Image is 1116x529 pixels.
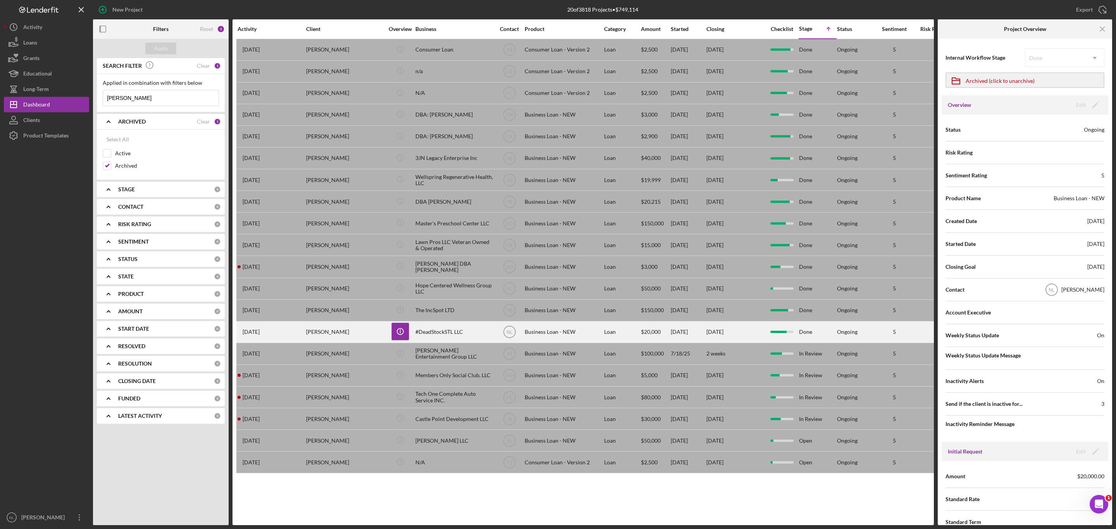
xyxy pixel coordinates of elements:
b: STATUS [118,256,138,262]
b: ARCHIVED [118,119,146,125]
div: Business Loan - NEW [525,256,602,277]
div: [DATE] [706,133,723,139]
div: 1 [214,62,221,69]
div: Loan [604,256,640,277]
text: TB [506,308,512,313]
div: Contact [495,26,524,32]
div: In Review [799,344,836,364]
div: [DATE] [706,220,723,227]
time: 2025-07-23 16:08 [243,350,260,357]
div: Loan [604,105,640,125]
time: 2025-06-26 14:45 [243,329,260,335]
time: [DATE] [706,328,723,335]
div: 0 [214,256,221,263]
div: $2,500 [641,83,670,103]
a: Educational [4,66,89,81]
a: Long-Term [4,81,89,97]
div: 5 [875,112,914,118]
div: [DATE] [1087,263,1104,271]
div: Done [799,213,836,234]
b: AMOUNT [118,308,143,314]
div: $150,000 [641,300,670,321]
div: Hope Centered Wellness Group LLC [415,278,493,299]
div: Activity [238,26,305,32]
div: 5 [875,307,914,313]
text: SO [506,264,513,270]
div: The IncSpot LTD [415,300,493,321]
div: 7/18/25 [671,344,706,364]
div: [DATE] [671,213,706,234]
div: Loan [604,365,640,386]
div: Done [799,40,836,60]
text: TB [506,134,512,139]
div: 5 [875,90,914,96]
span: Status [945,126,961,134]
span: Weekly Status Update Message [945,352,1104,359]
div: Loan [604,170,640,190]
div: [DATE] [671,126,706,147]
div: Done [799,235,836,255]
div: 5 [875,68,914,74]
div: Business Loan - NEW [525,105,602,125]
div: In Review [799,365,836,386]
text: NL [1049,287,1055,293]
div: Done [799,300,836,321]
div: Ongoing [837,177,858,183]
div: 0 [214,203,221,210]
div: Lawn Pros LLC Veteran Owned & Operated [415,235,493,255]
div: 5 [875,242,914,248]
div: [DATE] [706,199,723,205]
time: 2024-03-04 19:25 [243,155,260,161]
div: $150,000 [641,213,670,234]
div: [PERSON_NAME] [306,235,384,255]
a: Dashboard [4,97,89,112]
div: 5 [875,133,914,139]
div: Ongoing [837,307,858,313]
div: Product [525,26,602,32]
div: Done [799,126,836,147]
div: $3,000 [641,256,670,277]
div: Ongoing [837,372,858,378]
text: FC [506,91,513,96]
div: 0 [214,238,221,245]
div: Loan [604,126,640,147]
div: [PERSON_NAME] [306,278,384,299]
div: Loan [604,148,640,168]
b: RESOLVED [118,343,145,349]
label: Archived [115,162,219,170]
div: $5,000 [641,365,670,386]
div: 5 [1101,172,1104,179]
div: Members Only Social Club, LLC [415,365,493,386]
span: Product Name [945,194,981,202]
a: Activity [4,19,89,35]
div: Business Loan - NEW [525,148,602,168]
div: [PERSON_NAME] [306,40,384,60]
div: [PERSON_NAME] [306,300,384,321]
div: 0 [214,290,221,297]
text: TB [506,199,512,204]
div: Ongoing [837,46,858,53]
div: Consumer Loan [415,40,493,60]
b: SENTIMENT [118,239,149,245]
div: $20,000 [641,322,670,342]
div: Business Loan - NEW [525,191,602,212]
div: Ongoing [837,329,858,335]
time: 2024-06-12 14:10 [243,199,260,205]
div: Ongoing [837,264,858,270]
div: N/A [415,83,493,103]
time: [DATE] [706,177,723,183]
span: On [1097,331,1104,339]
text: LG [506,69,512,74]
a: Product Templates [4,128,89,143]
div: Reset [200,26,213,32]
span: Contact [945,286,964,294]
div: Done [799,105,836,125]
time: 2 weeks [706,350,725,357]
text: NL [506,330,513,335]
div: n/a [415,61,493,82]
div: Ongoing [837,242,858,248]
div: Consumer Loan - Version 2 [525,61,602,82]
div: Apply [154,43,168,54]
text: IN [507,351,512,357]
